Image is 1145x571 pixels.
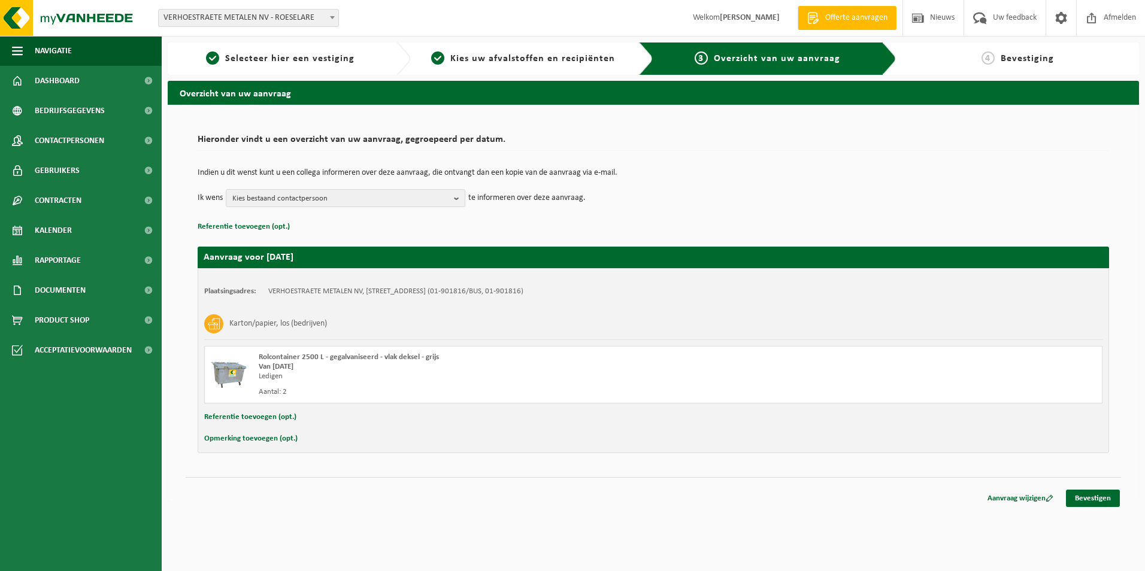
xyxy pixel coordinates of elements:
[259,387,701,397] div: Aantal: 2
[468,189,586,207] p: te informeren over deze aanvraag.
[35,305,89,335] span: Product Shop
[259,372,701,381] div: Ledigen
[35,335,132,365] span: Acceptatievoorwaarden
[450,54,615,63] span: Kies uw afvalstoffen en recipiënten
[159,10,338,26] span: VERHOESTRAETE METALEN NV - ROESELARE
[1001,54,1054,63] span: Bevestiging
[204,409,296,425] button: Referentie toevoegen (opt.)
[714,54,840,63] span: Overzicht van uw aanvraag
[695,51,708,65] span: 3
[35,275,86,305] span: Documenten
[259,363,293,370] strong: Van [DATE]
[204,253,293,262] strong: Aanvraag voor [DATE]
[204,431,298,447] button: Opmerking toevoegen (opt.)
[198,169,1109,177] p: Indien u dit wenst kunt u een collega informeren over deze aanvraag, die ontvangt dan een kopie v...
[226,189,465,207] button: Kies bestaand contactpersoon
[198,189,223,207] p: Ik wens
[259,353,439,361] span: Rolcontainer 2500 L - gegalvaniseerd - vlak deksel - grijs
[225,54,355,63] span: Selecteer hier een vestiging
[822,12,890,24] span: Offerte aanvragen
[798,6,896,30] a: Offerte aanvragen
[198,219,290,235] button: Referentie toevoegen (opt.)
[979,490,1062,507] a: Aanvraag wijzigen
[211,353,247,388] img: WB-2500-GAL-GY-01.png
[35,215,72,245] span: Kalender
[35,36,72,66] span: Navigatie
[158,9,339,27] span: VERHOESTRAETE METALEN NV - ROESELARE
[35,156,80,186] span: Gebruikers
[35,186,81,215] span: Contracten
[206,51,219,65] span: 1
[229,314,327,333] h3: Karton/papier, los (bedrijven)
[35,245,81,275] span: Rapportage
[982,51,995,65] span: 4
[720,13,780,22] strong: [PERSON_NAME]
[417,51,630,66] a: 2Kies uw afvalstoffen en recipiënten
[174,51,387,66] a: 1Selecteer hier een vestiging
[1066,490,1120,507] a: Bevestigen
[198,135,1109,151] h2: Hieronder vindt u een overzicht van uw aanvraag, gegroepeerd per datum.
[35,126,104,156] span: Contactpersonen
[431,51,444,65] span: 2
[35,96,105,126] span: Bedrijfsgegevens
[268,287,523,296] td: VERHOESTRAETE METALEN NV, [STREET_ADDRESS] (01-901816/BUS, 01-901816)
[35,66,80,96] span: Dashboard
[232,190,449,208] span: Kies bestaand contactpersoon
[168,81,1139,104] h2: Overzicht van uw aanvraag
[204,287,256,295] strong: Plaatsingsadres:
